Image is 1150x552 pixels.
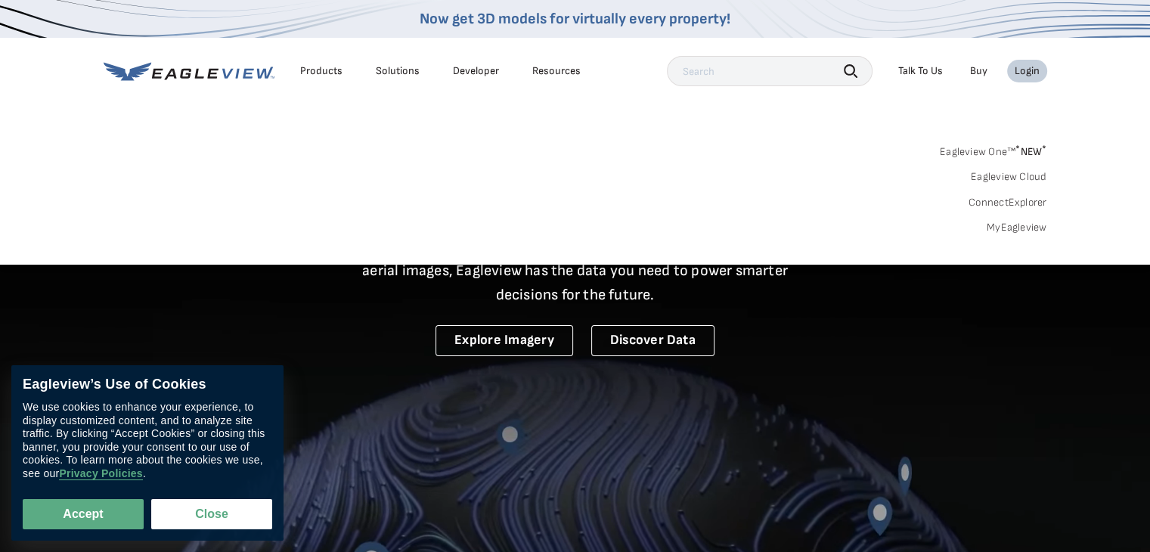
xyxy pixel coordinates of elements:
a: Now get 3D models for virtually every property! [420,10,730,28]
a: Explore Imagery [436,325,573,356]
a: Discover Data [591,325,714,356]
div: Solutions [376,64,420,78]
div: Resources [532,64,581,78]
p: A new era starts here. Built on more than 3.5 billion high-resolution aerial images, Eagleview ha... [344,234,807,307]
a: Eagleview One™*NEW* [940,141,1047,158]
div: Talk To Us [898,64,943,78]
div: Login [1015,64,1040,78]
button: Close [151,499,272,529]
a: ConnectExplorer [969,196,1047,209]
a: Buy [970,64,987,78]
span: NEW [1015,145,1046,158]
button: Accept [23,499,144,529]
a: Eagleview Cloud [971,170,1047,184]
a: Developer [453,64,499,78]
a: MyEagleview [987,221,1047,234]
div: Products [300,64,343,78]
input: Search [667,56,873,86]
div: Eagleview’s Use of Cookies [23,377,272,393]
div: We use cookies to enhance your experience, to display customized content, and to analyze site tra... [23,401,272,480]
a: Privacy Policies [59,467,142,480]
